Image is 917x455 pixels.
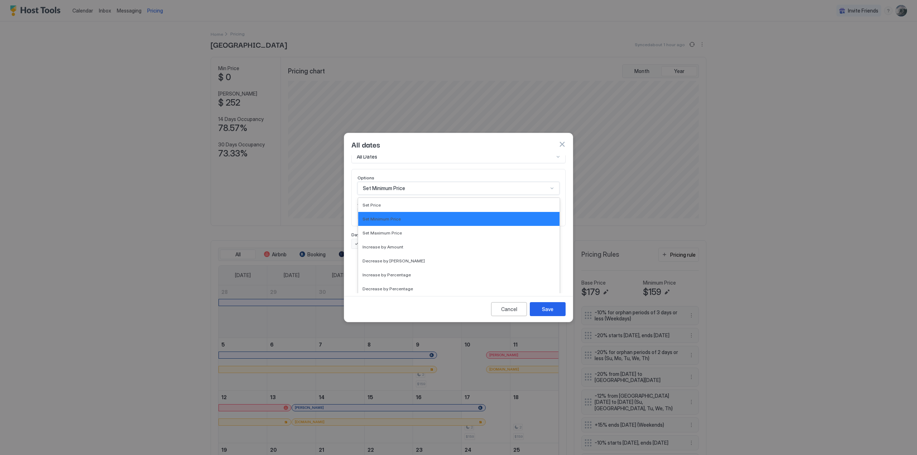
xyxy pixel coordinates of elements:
[7,431,24,448] iframe: Intercom live chat
[363,258,425,263] span: Decrease by [PERSON_NAME]
[363,272,411,277] span: Increase by Percentage
[363,216,401,222] span: Set Minimum Price
[351,139,380,150] span: All dates
[363,244,403,250] span: Increase by Amount
[491,302,527,316] button: Cancel
[363,286,413,291] span: Decrease by Percentage
[351,232,386,237] span: Days of the week
[363,185,405,192] span: Set Minimum Price
[542,305,553,313] div: Save
[357,154,377,160] span: All Dates
[357,200,374,206] span: Amount
[501,305,517,313] div: Cancel
[530,302,566,316] button: Save
[363,202,381,208] span: Set Price
[357,175,374,180] span: Options
[363,230,402,236] span: Set Maximum Price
